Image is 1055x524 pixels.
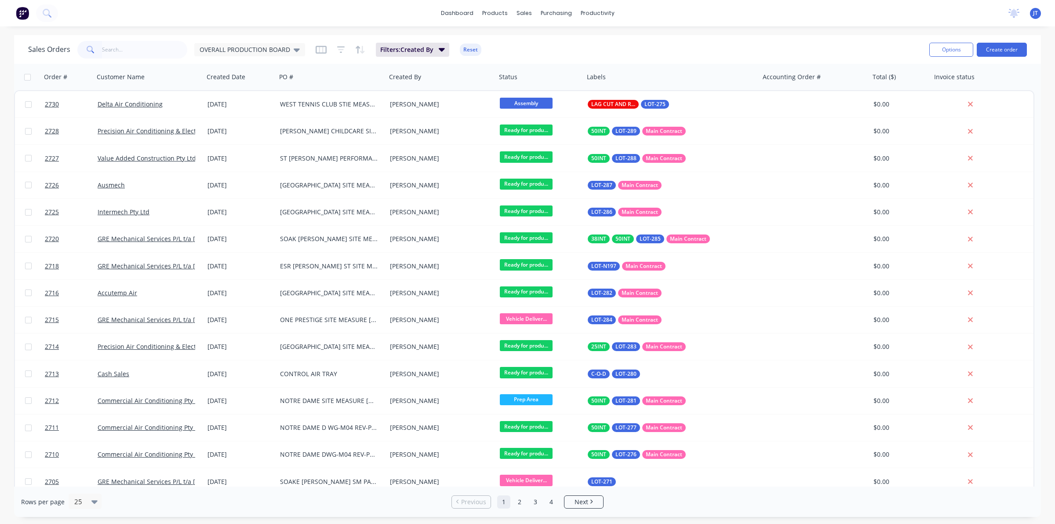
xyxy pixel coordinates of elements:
[102,41,188,59] input: Search...
[280,262,378,271] div: ESR [PERSON_NAME] ST SITE MEASURE [DATE]
[591,450,606,459] span: 50INT
[45,388,98,414] a: 2712
[207,235,273,243] div: [DATE]
[207,477,273,486] div: [DATE]
[207,154,273,163] div: [DATE]
[670,235,706,243] span: Main Contract
[98,450,204,458] a: Commercial Air Conditioning Pty Ltd
[45,315,59,324] span: 2715
[390,450,487,459] div: [PERSON_NAME]
[646,342,682,351] span: Main Contract
[45,154,59,163] span: 2727
[591,342,606,351] span: 25INT
[588,208,662,216] button: LOT-286Main Contract
[873,315,925,324] div: $0.00
[646,127,682,136] span: Main Contract
[44,73,67,81] div: Order #
[280,396,378,405] div: NOTRE DAME SITE MEASURE [DATE]
[45,477,59,486] span: 2705
[591,289,612,297] span: LOT-282
[45,441,98,468] a: 2710
[615,370,637,378] span: LOT-280
[500,125,553,136] span: Ready for produ...
[873,477,925,486] div: $0.00
[588,370,640,378] button: C-O-DLOT-280
[98,100,163,108] a: Delta Air Conditioning
[280,370,378,378] div: CONTROL AIR TRAY
[280,208,378,216] div: [GEOGRAPHIC_DATA] SITE MEASURES [DATE]
[390,127,487,136] div: [PERSON_NAME]
[500,232,553,243] span: Ready for produ...
[98,477,299,486] a: GRE Mechanical Services P/L t/a [PERSON_NAME] & [PERSON_NAME]
[45,361,98,387] a: 2713
[873,342,925,351] div: $0.00
[98,289,137,297] a: Accutemp Air
[873,181,925,190] div: $0.00
[45,370,59,378] span: 2713
[591,154,606,163] span: 50INT
[873,73,896,81] div: Total ($)
[98,370,129,378] a: Cash Sales
[588,315,662,324] button: LOT-284Main Contract
[207,423,273,432] div: [DATE]
[207,100,273,109] div: [DATE]
[280,477,378,486] div: SOAKE [PERSON_NAME] SM PAGE 10883
[98,342,230,351] a: Precision Air Conditioning & Electrical Pty Ltd
[576,7,619,20] div: productivity
[588,289,662,297] button: LOT-282Main Contract
[280,181,378,190] div: [GEOGRAPHIC_DATA] SITE MEASURE [DATE]
[640,235,661,243] span: LOT-285
[45,172,98,198] a: 2726
[390,235,487,243] div: [PERSON_NAME]
[622,181,658,190] span: Main Contract
[279,73,293,81] div: PO #
[45,226,98,252] a: 2720
[207,127,273,136] div: [DATE]
[588,235,710,243] button: 38INT50INTLOT-285Main Contract
[591,235,606,243] span: 38INT
[45,127,59,136] span: 2728
[500,205,553,216] span: Ready for produ...
[98,127,230,135] a: Precision Air Conditioning & Electrical Pty Ltd
[45,208,59,216] span: 2725
[437,7,478,20] a: dashboard
[615,235,630,243] span: 50INT
[873,208,925,216] div: $0.00
[380,45,433,54] span: Filters: Created By
[588,127,686,136] button: 50INTLOT-289Main Contract
[499,73,517,81] div: Status
[207,73,245,81] div: Created Date
[280,450,378,459] div: NOTRE DAME DWG-M04 REV-P2 LEVEL 2 UNITS
[500,367,553,378] span: Ready for produ...
[45,100,59,109] span: 2730
[615,127,637,136] span: LOT-289
[873,450,925,459] div: $0.00
[500,421,553,432] span: Ready for produ...
[390,289,487,297] div: [PERSON_NAME]
[873,423,925,432] div: $0.00
[591,477,612,486] span: LOT-271
[460,44,481,56] button: Reset
[45,396,59,405] span: 2712
[500,340,553,351] span: Ready for produ...
[591,181,612,190] span: LOT-287
[390,181,487,190] div: [PERSON_NAME]
[591,208,612,216] span: LOT-286
[280,100,378,109] div: WEST TENNIS CLUB STIE MEASURE
[591,315,612,324] span: LOT-284
[591,100,635,109] span: LAG CUT AND READY
[390,262,487,271] div: [PERSON_NAME]
[591,423,606,432] span: 50INT
[591,396,606,405] span: 50INT
[16,7,29,20] img: Factory
[390,342,487,351] div: [PERSON_NAME]
[45,91,98,117] a: 2730
[622,208,658,216] span: Main Contract
[934,73,975,81] div: Invoice status
[929,43,973,57] button: Options
[513,495,526,509] a: Page 2
[500,475,553,486] span: Vehicle Deliver...
[588,154,686,163] button: 50INTLOT-288Main Contract
[591,262,616,271] span: LOT-N197
[452,498,491,506] a: Previous page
